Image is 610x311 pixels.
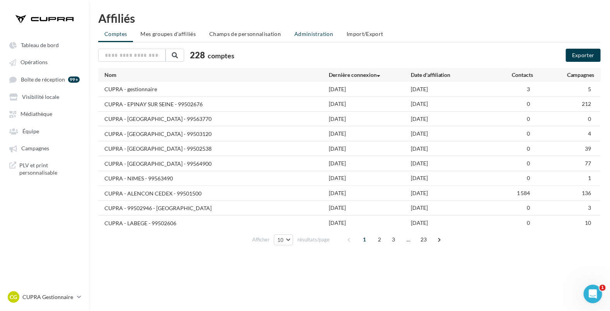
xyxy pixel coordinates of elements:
[5,107,84,121] a: Médiathèque
[104,219,176,227] div: CUPRA - LABEGE - 99502606
[411,204,492,212] div: [DATE]
[5,90,84,104] a: Visibilité locale
[527,145,530,152] span: 0
[104,100,203,108] div: CUPRA - EPINAY SUR SEINE - 99502676
[329,174,411,182] div: [DATE]
[329,115,411,123] div: [DATE]
[347,31,383,37] span: Import/Export
[588,204,591,211] span: 3
[274,235,294,245] button: 10
[5,72,84,87] a: Boîte de réception 99+
[411,189,492,197] div: [DATE]
[68,76,80,83] div: 99+
[527,175,530,181] span: 0
[411,174,492,182] div: [DATE]
[294,31,333,37] span: Administration
[329,204,411,212] div: [DATE]
[588,86,591,92] span: 5
[21,111,52,117] span: Médiathèque
[566,49,601,62] button: Exporter
[492,71,533,79] div: Contacts
[387,233,400,246] span: 3
[5,38,84,52] a: Tableau de bord
[329,100,411,108] div: [DATE]
[411,160,492,167] div: [DATE]
[582,100,591,107] span: 212
[5,141,84,155] a: Campagnes
[585,219,591,226] span: 10
[373,233,386,246] span: 2
[527,160,530,167] span: 0
[5,158,84,180] a: PLV et print personnalisable
[527,86,530,92] span: 3
[21,59,48,66] span: Opérations
[277,237,284,243] span: 10
[6,290,83,304] a: CG CUPRA Gestionnaire
[5,55,84,69] a: Opérations
[585,160,591,167] span: 77
[98,12,601,24] div: Affiliés
[411,71,492,79] div: Date d'affiliation
[329,145,411,153] div: [DATE]
[329,130,411,138] div: [DATE]
[411,145,492,153] div: [DATE]
[19,161,80,177] span: PLV et print personnalisable
[208,51,234,60] span: comptes
[527,100,530,107] span: 0
[411,115,492,123] div: [DATE]
[104,71,329,79] div: Nom
[329,71,411,79] div: Dernière connexion
[21,42,59,48] span: Tableau de bord
[10,293,17,301] span: CG
[582,190,591,196] span: 136
[209,31,281,37] span: Champs de personnalisation
[402,233,415,246] span: ...
[104,85,157,93] div: CUPRA - gestionnaire
[411,130,492,138] div: [DATE]
[104,115,212,123] div: CUPRA - [GEOGRAPHIC_DATA] - 99563770
[600,285,606,291] span: 1
[190,49,205,61] span: 228
[527,204,530,211] span: 0
[104,204,212,212] div: CUPRA - 99502946 - [GEOGRAPHIC_DATA]
[104,130,212,138] div: CUPRA - [GEOGRAPHIC_DATA] - 99503120
[533,71,595,79] div: Campagnes
[104,145,212,153] div: CUPRA - [GEOGRAPHIC_DATA] - 99502538
[5,124,84,138] a: Équipe
[22,93,59,100] span: Visibilité locale
[252,236,270,243] span: Afficher
[22,128,39,134] span: Équipe
[588,116,591,122] span: 0
[584,285,602,303] iframe: Intercom live chat
[588,175,591,181] span: 1
[21,145,49,152] span: Campagnes
[104,190,202,197] div: CUPRA - ALENCON CEDEX - 99501500
[527,219,530,226] span: 0
[140,31,196,37] span: Mes groupes d'affiliés
[104,175,173,182] div: CUPRA - NIMES - 99563490
[22,293,74,301] p: CUPRA Gestionnaire
[358,233,371,246] span: 1
[104,160,212,168] div: CUPRA - [GEOGRAPHIC_DATA] - 99564900
[329,189,411,197] div: [DATE]
[588,130,591,137] span: 4
[297,236,330,243] span: résultats/page
[417,233,430,246] span: 23
[411,85,492,93] div: [DATE]
[21,76,65,83] span: Boîte de réception
[329,160,411,167] div: [DATE]
[527,116,530,122] span: 0
[411,219,492,227] div: [DATE]
[411,100,492,108] div: [DATE]
[329,219,411,227] div: [DATE]
[527,130,530,137] span: 0
[517,190,530,196] span: 1 584
[585,145,591,152] span: 39
[329,85,411,93] div: [DATE]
